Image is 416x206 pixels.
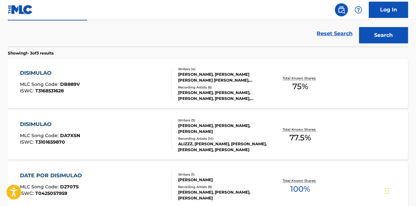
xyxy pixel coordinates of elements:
[292,81,308,92] span: 75 %
[383,175,416,206] iframe: Chat Widget
[8,59,408,108] a: DISIMULAOMLC Song Code:DB889VISWC:T3168531628Writers (4)[PERSON_NAME], [PERSON_NAME] [PERSON_NAME...
[335,3,348,16] a: Public Search
[20,133,60,138] span: MLC Song Code :
[35,88,64,94] span: T3168531628
[60,133,80,138] span: DA7XSN
[352,3,365,16] div: Help
[8,111,408,160] a: DISIMULAOMLC Song Code:DA7XSNISWC:T3101659870Writers (3)[PERSON_NAME], [PERSON_NAME], [PERSON_NAM...
[178,141,267,153] div: ALIZZZ, [PERSON_NAME], [PERSON_NAME], [PERSON_NAME], [PERSON_NAME]
[283,127,318,132] p: Total Known Shares:
[8,50,54,56] p: Showing 1 - 3 of 3 results
[383,175,416,206] div: Widget de chat
[178,67,267,71] div: Writers ( 4 )
[178,118,267,123] div: Writers ( 3 )
[385,181,389,201] div: Arrastrar
[35,139,65,145] span: T3101659870
[338,6,345,14] img: search
[178,177,267,183] div: [PERSON_NAME]
[178,71,267,83] div: [PERSON_NAME], [PERSON_NAME] [PERSON_NAME] [PERSON_NAME], [PERSON_NAME]
[178,85,267,90] div: Recording Artists ( 6 )
[8,5,33,14] img: MLC Logo
[359,27,408,43] button: Search
[313,26,356,41] a: Reset Search
[283,178,318,183] p: Total Known Shares:
[178,136,267,141] div: Recording Artists ( 14 )
[20,172,85,180] div: DATE POR DISIMULAO
[20,120,80,128] div: DISIMULAO
[20,81,60,87] span: MLC Song Code :
[20,88,35,94] span: ISWC :
[35,190,67,196] span: T0425057959
[20,190,35,196] span: ISWC :
[20,69,80,77] div: DISIMULAO
[369,2,408,18] a: Log In
[178,189,267,201] div: [PERSON_NAME], [PERSON_NAME], [PERSON_NAME]
[283,76,318,81] p: Total Known Shares:
[178,184,267,189] div: Recording Artists ( 9 )
[178,90,267,102] div: [PERSON_NAME], [PERSON_NAME], [PERSON_NAME], [PERSON_NAME], [PERSON_NAME]
[291,183,310,195] span: 100 %
[290,132,311,144] span: 77.5 %
[355,6,362,14] img: help
[178,123,267,135] div: [PERSON_NAME], [PERSON_NAME], [PERSON_NAME]
[60,81,80,87] span: DB889V
[20,139,35,145] span: ISWC :
[20,184,60,190] span: MLC Song Code :
[178,172,267,177] div: Writers ( 1 )
[60,184,79,190] span: D2707S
